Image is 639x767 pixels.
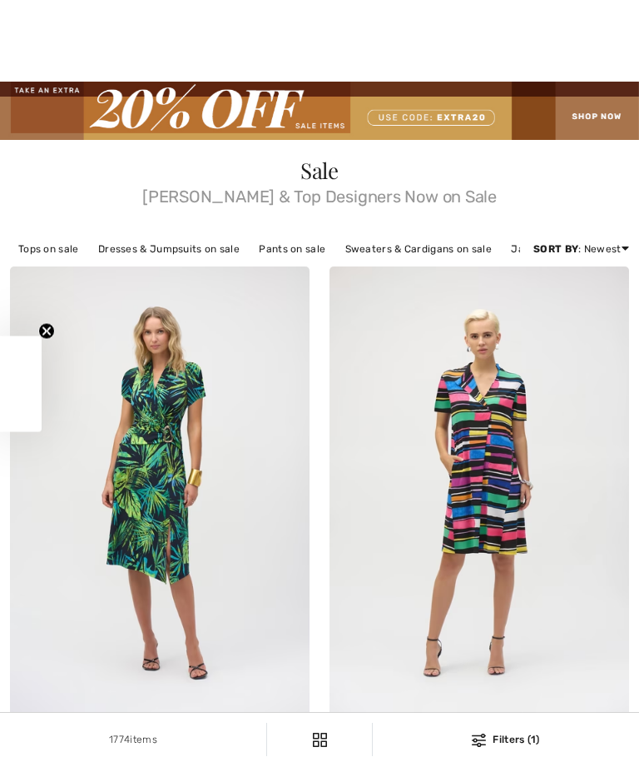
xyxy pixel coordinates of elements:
[109,734,130,745] span: 1774
[337,238,500,260] a: Sweaters & Cardigans on sale
[329,266,629,716] img: Striped Wrap Dress Style 252171X. Black/Multi
[533,242,629,256] div: : Newest
[10,266,310,716] img: Floral V-Neck Wrap Dress Style 252203X. Midnight Blue/Multi
[10,238,87,260] a: Tops on sale
[38,322,55,339] button: Close teaser
[90,238,248,260] a: Dresses & Jumpsuits on sale
[250,238,334,260] a: Pants on sale
[383,732,629,747] div: Filters (1)
[313,733,327,747] img: Filters
[533,243,578,255] strong: Sort By
[10,182,629,205] span: [PERSON_NAME] & Top Designers Now on Sale
[300,156,339,185] span: Sale
[472,734,486,747] img: Filters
